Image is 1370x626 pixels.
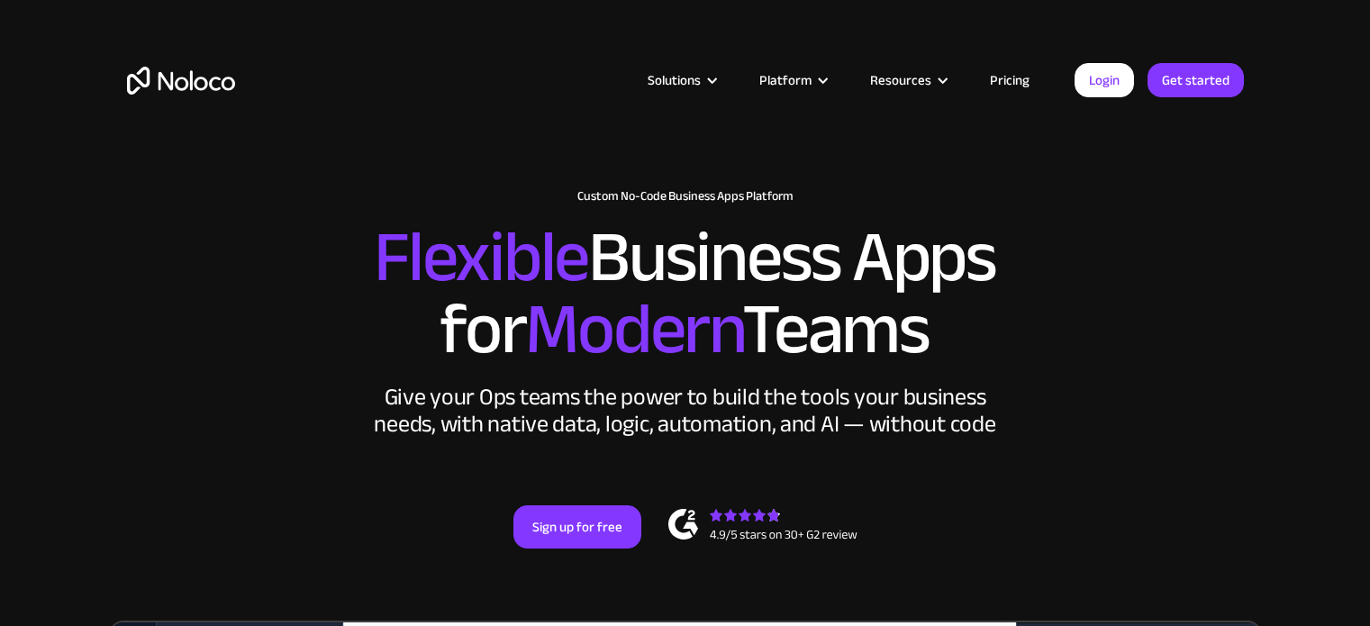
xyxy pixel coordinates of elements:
[848,68,967,92] div: Resources
[127,67,235,95] a: home
[1075,63,1134,97] a: Login
[525,262,742,396] span: Modern
[127,222,1244,366] h2: Business Apps for Teams
[370,384,1001,438] div: Give your Ops teams the power to build the tools your business needs, with native data, logic, au...
[648,68,701,92] div: Solutions
[374,190,588,324] span: Flexible
[127,189,1244,204] h1: Custom No-Code Business Apps Platform
[759,68,812,92] div: Platform
[1148,63,1244,97] a: Get started
[967,68,1052,92] a: Pricing
[870,68,931,92] div: Resources
[737,68,848,92] div: Platform
[513,505,641,549] a: Sign up for free
[625,68,737,92] div: Solutions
